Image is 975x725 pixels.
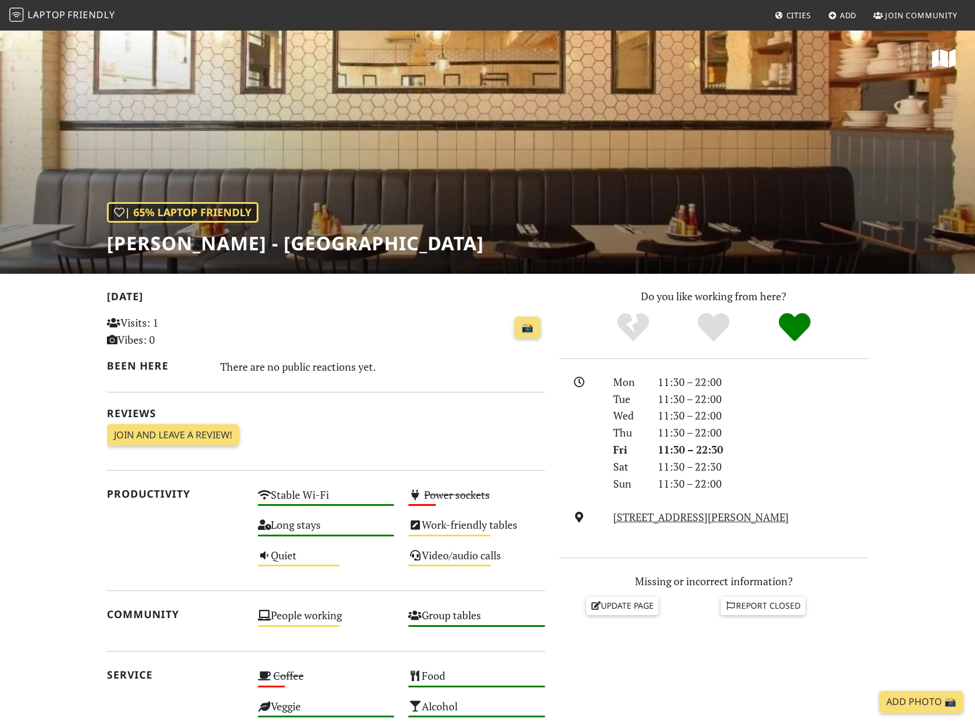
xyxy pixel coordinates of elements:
div: Wed [606,407,651,424]
a: Cities [770,5,816,26]
div: Stable Wi-Fi [251,485,402,515]
div: Long stays [251,515,402,545]
div: Fri [606,441,651,458]
a: LaptopFriendly LaptopFriendly [9,5,115,26]
div: 11:30 – 22:00 [651,424,875,441]
div: Quiet [251,546,402,576]
s: Coffee [273,669,304,683]
div: Tue [606,391,651,408]
div: 11:30 – 22:00 [651,407,875,424]
div: Group tables [401,606,552,636]
div: 11:30 – 22:30 [651,458,875,475]
div: Mon [606,374,651,391]
a: [STREET_ADDRESS][PERSON_NAME] [613,510,789,524]
h2: Been here [107,360,206,372]
img: LaptopFriendly [9,8,23,22]
div: Work-friendly tables [401,515,552,545]
h2: Reviews [107,407,545,419]
div: Video/audio calls [401,546,552,576]
h2: [DATE] [107,290,545,307]
h2: Productivity [107,488,244,500]
div: Sun [606,475,651,492]
div: Thu [606,424,651,441]
a: Report closed [721,597,805,615]
p: Do you like working from here? [559,288,868,305]
div: | 65% Laptop Friendly [107,202,258,223]
a: Join Community [869,5,962,26]
h2: Service [107,669,244,681]
s: Power sockets [424,488,490,502]
span: Join Community [885,10,957,21]
span: Cities [786,10,811,21]
div: There are no public reactions yet. [220,357,546,376]
span: Add [840,10,857,21]
h2: Community [107,608,244,620]
p: Visits: 1 Vibes: 0 [107,314,244,348]
div: 11:30 – 22:00 [651,391,875,408]
a: 📸 [515,317,540,339]
div: People working [251,606,402,636]
a: Update page [586,597,659,615]
div: 11:30 – 22:00 [651,475,875,492]
h1: [PERSON_NAME] - [GEOGRAPHIC_DATA] [107,232,484,254]
div: No [593,311,674,344]
span: Friendly [68,8,115,21]
div: 11:30 – 22:00 [651,374,875,391]
a: Join and leave a review! [107,424,239,447]
div: Yes [673,311,754,344]
div: 11:30 – 22:30 [651,441,875,458]
a: Add Photo 📸 [879,691,963,713]
p: Missing or incorrect information? [559,573,868,590]
div: Sat [606,458,651,475]
span: Laptop [28,8,66,21]
div: Food [401,666,552,696]
div: Definitely! [754,311,835,344]
a: Add [823,5,862,26]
